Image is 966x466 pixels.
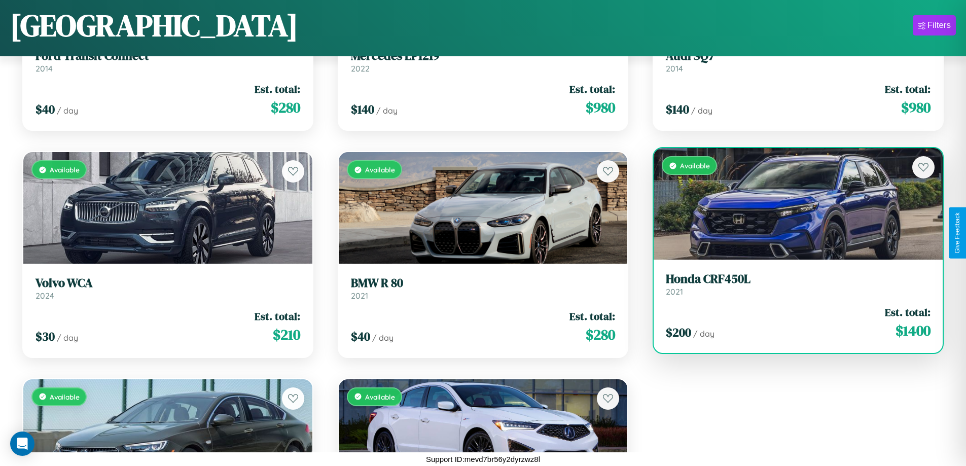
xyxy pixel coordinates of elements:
[351,49,616,63] h3: Mercedes LP1219
[376,105,398,116] span: / day
[35,291,54,301] span: 2024
[351,276,616,301] a: BMW R 802021
[666,286,683,297] span: 2021
[351,49,616,74] a: Mercedes LP12192022
[426,452,540,466] p: Support ID: mevd7br56y2dyrzwz8l
[680,161,710,170] span: Available
[365,165,395,174] span: Available
[10,5,298,46] h1: [GEOGRAPHIC_DATA]
[35,276,300,301] a: Volvo WCA2024
[35,63,53,74] span: 2014
[35,101,55,118] span: $ 40
[10,432,34,456] div: Open Intercom Messenger
[896,320,931,341] span: $ 1400
[666,272,931,286] h3: Honda CRF450L
[273,325,300,345] span: $ 210
[351,63,370,74] span: 2022
[569,82,615,96] span: Est. total:
[666,272,931,297] a: Honda CRF450L2021
[271,97,300,118] span: $ 280
[372,333,393,343] span: / day
[351,328,370,345] span: $ 40
[255,309,300,324] span: Est. total:
[50,392,80,401] span: Available
[351,101,374,118] span: $ 140
[693,329,714,339] span: / day
[35,328,55,345] span: $ 30
[666,324,691,341] span: $ 200
[351,291,368,301] span: 2021
[57,333,78,343] span: / day
[954,212,961,254] div: Give Feedback
[255,82,300,96] span: Est. total:
[35,276,300,291] h3: Volvo WCA
[913,15,956,35] button: Filters
[35,49,300,63] h3: Ford Transit Connect
[901,97,931,118] span: $ 980
[365,392,395,401] span: Available
[50,165,80,174] span: Available
[35,49,300,74] a: Ford Transit Connect2014
[885,82,931,96] span: Est. total:
[586,325,615,345] span: $ 280
[666,63,683,74] span: 2014
[351,276,616,291] h3: BMW R 80
[666,49,931,63] h3: Audi SQ7
[57,105,78,116] span: / day
[666,49,931,74] a: Audi SQ72014
[691,105,712,116] span: / day
[586,97,615,118] span: $ 980
[569,309,615,324] span: Est. total:
[927,20,951,30] div: Filters
[666,101,689,118] span: $ 140
[885,305,931,319] span: Est. total:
